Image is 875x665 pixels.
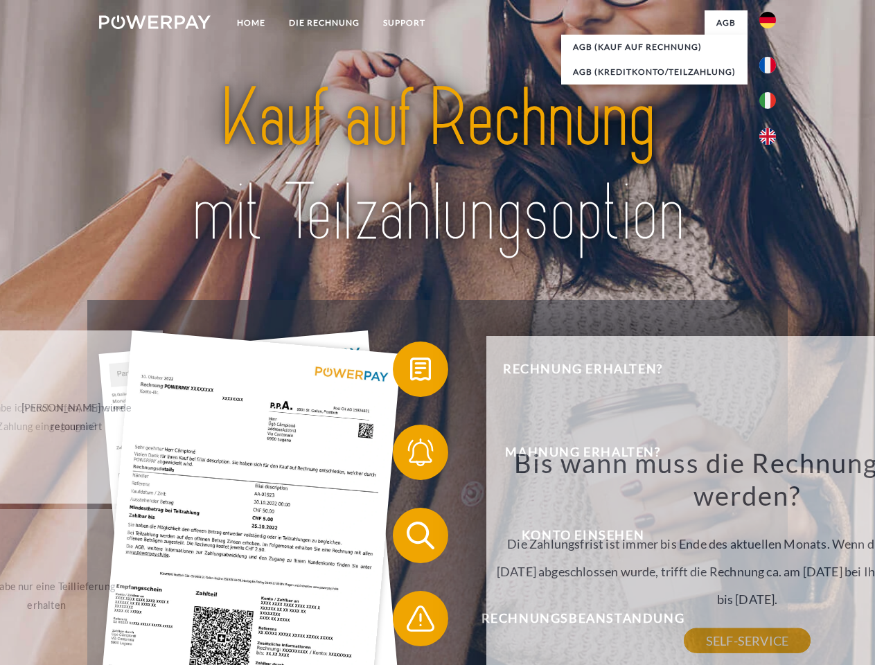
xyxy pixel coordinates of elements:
img: de [759,12,776,28]
a: AGB (Kreditkonto/Teilzahlung) [561,60,748,85]
img: fr [759,57,776,73]
button: Mahnung erhalten? [393,425,753,480]
img: en [759,128,776,145]
img: title-powerpay_de.svg [132,66,743,265]
img: qb_warning.svg [403,601,438,636]
a: SELF-SERVICE [684,628,811,653]
img: qb_bill.svg [403,352,438,387]
img: logo-powerpay-white.svg [99,15,211,29]
img: qb_search.svg [403,518,438,553]
a: AGB (Kauf auf Rechnung) [561,35,748,60]
button: Rechnungsbeanstandung [393,591,753,646]
button: Konto einsehen [393,508,753,563]
img: it [759,92,776,109]
a: agb [705,10,748,35]
a: Home [225,10,277,35]
img: qb_bell.svg [403,435,438,470]
a: SUPPORT [371,10,437,35]
a: DIE RECHNUNG [277,10,371,35]
button: Rechnung erhalten? [393,342,753,397]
